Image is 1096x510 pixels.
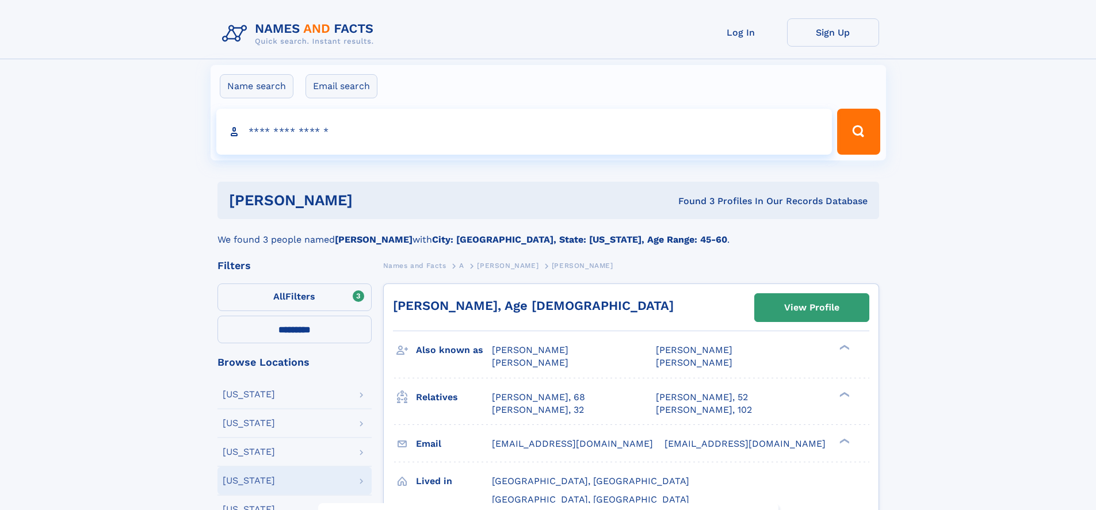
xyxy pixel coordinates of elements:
[784,294,839,321] div: View Profile
[492,391,585,404] a: [PERSON_NAME], 68
[477,262,539,270] span: [PERSON_NAME]
[223,390,275,399] div: [US_STATE]
[459,262,464,270] span: A
[393,298,674,313] a: [PERSON_NAME], Age [DEMOGRAPHIC_DATA]
[656,357,732,368] span: [PERSON_NAME]
[432,234,727,245] b: City: [GEOGRAPHIC_DATA], State: [US_STATE], Age Range: 45-60
[695,18,787,47] a: Log In
[656,344,732,355] span: [PERSON_NAME]
[335,234,413,245] b: [PERSON_NAME]
[656,404,752,416] a: [PERSON_NAME], 102
[229,193,515,208] h1: [PERSON_NAME]
[837,109,880,155] button: Search Button
[492,476,689,486] span: [GEOGRAPHIC_DATA], [GEOGRAPHIC_DATA]
[217,260,372,271] div: Filters
[383,258,446,273] a: Names and Facts
[656,391,748,404] a: [PERSON_NAME], 52
[837,437,850,444] div: ❯
[223,476,275,485] div: [US_STATE]
[755,294,869,321] a: View Profile
[459,258,464,273] a: A
[305,74,377,98] label: Email search
[220,74,293,98] label: Name search
[223,419,275,428] div: [US_STATE]
[492,344,568,355] span: [PERSON_NAME]
[552,262,613,270] span: [PERSON_NAME]
[416,471,492,491] h3: Lived in
[492,494,689,505] span: [GEOGRAPHIC_DATA], [GEOGRAPHIC_DATA]
[217,283,372,311] label: Filters
[515,195,868,208] div: Found 3 Profiles In Our Records Database
[216,109,832,155] input: search input
[492,404,584,416] a: [PERSON_NAME], 32
[787,18,879,47] a: Sign Up
[273,291,285,302] span: All
[217,18,383,49] img: Logo Names and Facts
[492,438,653,449] span: [EMAIL_ADDRESS][DOMAIN_NAME]
[416,434,492,454] h3: Email
[223,447,275,457] div: [US_STATE]
[837,344,850,351] div: ❯
[416,340,492,360] h3: Also known as
[477,258,539,273] a: [PERSON_NAME]
[416,388,492,407] h3: Relatives
[665,438,826,449] span: [EMAIL_ADDRESS][DOMAIN_NAME]
[217,357,372,367] div: Browse Locations
[492,357,568,368] span: [PERSON_NAME]
[837,390,850,398] div: ❯
[217,219,879,247] div: We found 3 people named with .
